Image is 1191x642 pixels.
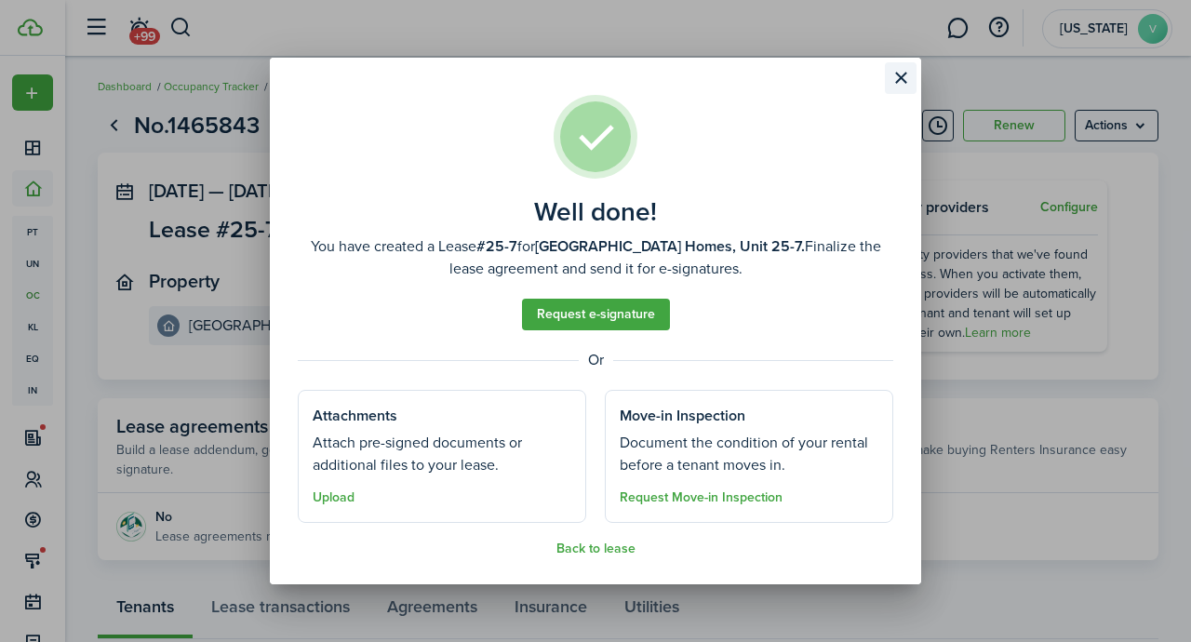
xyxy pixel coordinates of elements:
[885,62,917,94] button: Close modal
[620,490,783,505] button: Request Move-in Inspection
[298,349,893,371] well-done-separator: Or
[534,197,657,227] well-done-title: Well done!
[476,235,517,257] b: #25-7
[298,235,893,280] well-done-description: You have created a Lease for Finalize the lease agreement and send it for e-signatures.
[313,490,355,505] button: Upload
[522,299,670,330] a: Request e-signature
[556,542,636,556] button: Back to lease
[313,405,397,427] well-done-section-title: Attachments
[535,235,805,257] b: [GEOGRAPHIC_DATA] Homes, Unit 25-7.
[313,432,571,476] well-done-section-description: Attach pre-signed documents or additional files to your lease.
[620,405,745,427] well-done-section-title: Move-in Inspection
[620,432,878,476] well-done-section-description: Document the condition of your rental before a tenant moves in.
